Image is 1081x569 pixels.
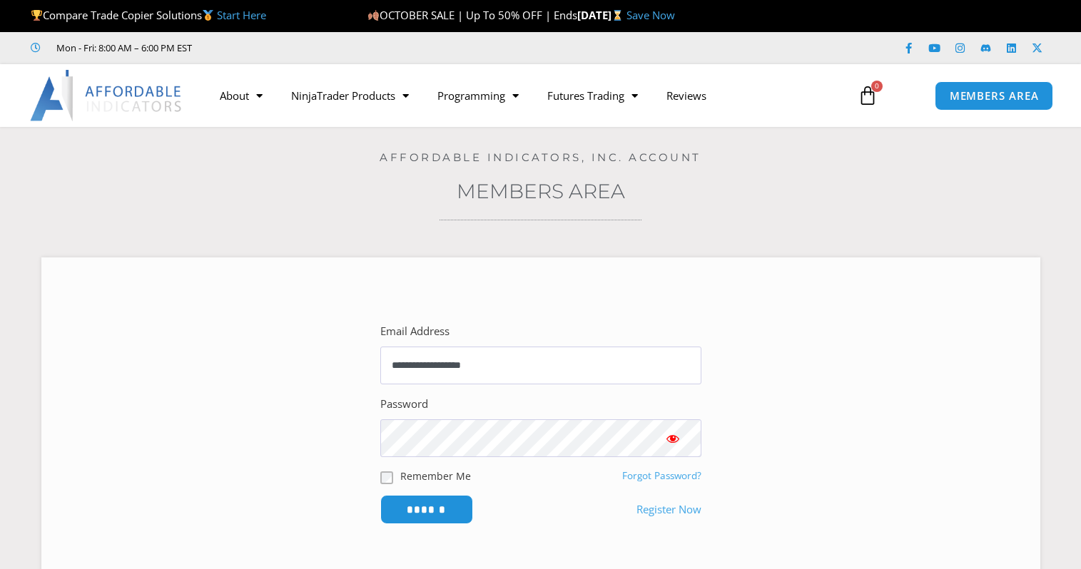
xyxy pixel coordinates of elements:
[644,419,701,457] button: Show password
[203,10,213,21] img: 🥇
[31,10,42,21] img: 🏆
[277,79,423,112] a: NinjaTrader Products
[380,394,428,414] label: Password
[380,150,701,164] a: Affordable Indicators, Inc. Account
[400,468,471,483] label: Remember Me
[217,8,266,22] a: Start Here
[205,79,277,112] a: About
[367,8,577,22] span: OCTOBER SALE | Up To 50% OFF | Ends
[31,8,266,22] span: Compare Trade Copier Solutions
[423,79,533,112] a: Programming
[533,79,652,112] a: Futures Trading
[577,8,626,22] strong: [DATE]
[622,469,701,482] a: Forgot Password?
[871,81,883,92] span: 0
[636,500,701,520] a: Register Now
[626,8,675,22] a: Save Now
[836,75,899,116] a: 0
[612,10,623,21] img: ⌛
[212,41,426,55] iframe: Customer reviews powered by Trustpilot
[205,79,843,112] nav: Menu
[457,179,625,203] a: Members Area
[368,10,379,21] img: 🍂
[30,70,183,121] img: LogoAI | Affordable Indicators – NinjaTrader
[380,322,450,342] label: Email Address
[935,81,1054,111] a: MEMBERS AREA
[652,79,721,112] a: Reviews
[53,39,192,56] span: Mon - Fri: 8:00 AM – 6:00 PM EST
[950,91,1039,101] span: MEMBERS AREA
